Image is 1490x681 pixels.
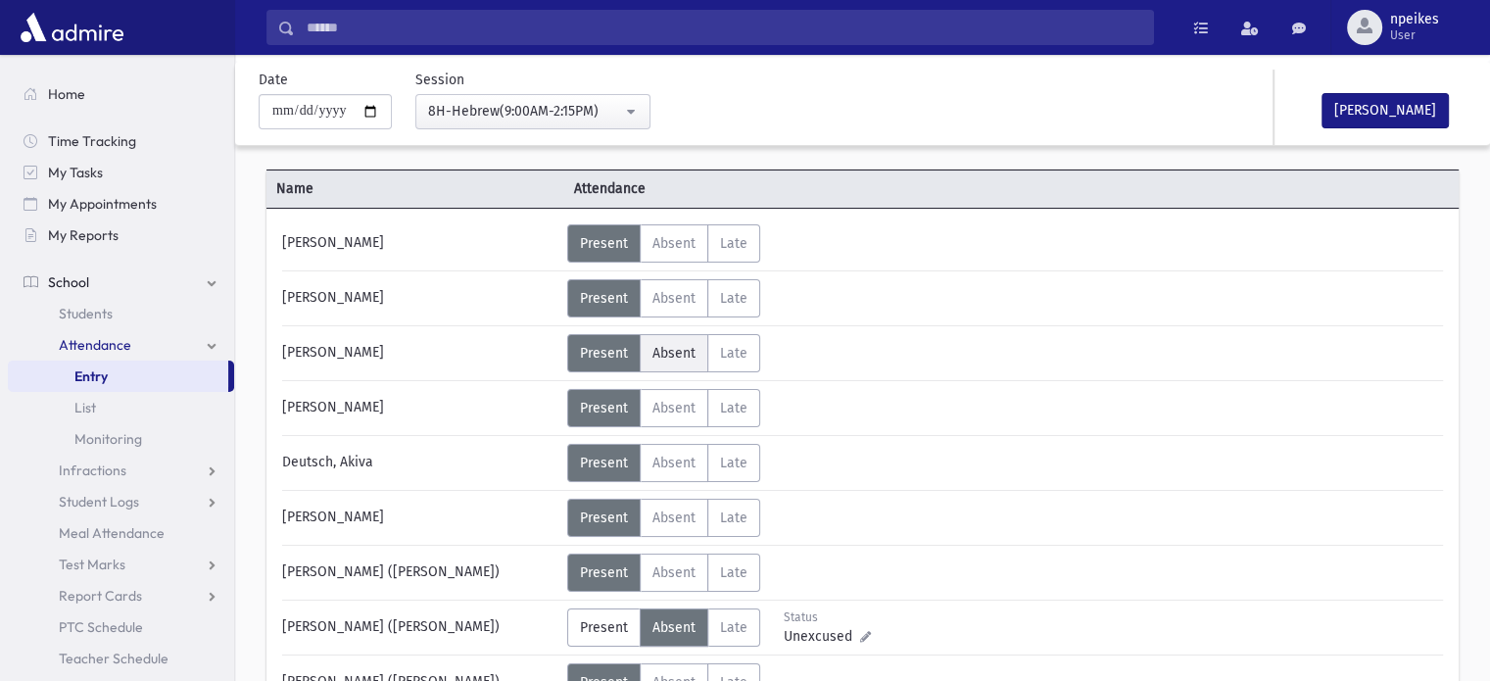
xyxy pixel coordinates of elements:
div: AttTypes [567,444,760,482]
span: Students [59,305,113,322]
div: AttTypes [567,279,760,317]
a: School [8,267,234,298]
span: Attendance [564,178,862,199]
a: List [8,392,234,423]
span: Late [720,510,747,526]
div: [PERSON_NAME] [272,279,567,317]
span: Monitoring [74,430,142,448]
span: User [1390,27,1439,43]
a: Test Marks [8,549,234,580]
a: My Appointments [8,188,234,219]
div: AttTypes [567,608,760,647]
span: Teacher Schedule [59,650,168,667]
span: Student Logs [59,493,139,511]
span: Present [580,619,628,636]
a: Students [8,298,234,329]
a: PTC Schedule [8,611,234,643]
span: Absent [652,619,696,636]
span: My Tasks [48,164,103,181]
label: Session [415,70,464,90]
img: AdmirePro [16,8,128,47]
span: Home [48,85,85,103]
span: npeikes [1390,12,1439,27]
span: Absent [652,235,696,252]
span: Present [580,510,628,526]
span: Late [720,290,747,307]
span: Present [580,455,628,471]
span: Late [720,564,747,581]
div: [PERSON_NAME] ([PERSON_NAME]) [272,554,567,592]
span: Absent [652,564,696,581]
div: Deutsch, Akiva [272,444,567,482]
span: Late [720,400,747,416]
div: AttTypes [567,334,760,372]
span: Attendance [59,336,131,354]
div: [PERSON_NAME] [272,389,567,427]
span: List [74,399,96,416]
span: Present [580,235,628,252]
button: [PERSON_NAME] [1322,93,1449,128]
a: My Reports [8,219,234,251]
span: Infractions [59,462,126,479]
a: Teacher Schedule [8,643,234,674]
div: AttTypes [567,389,760,427]
span: Report Cards [59,587,142,605]
label: Date [259,70,288,90]
a: Time Tracking [8,125,234,157]
span: Absent [652,345,696,362]
a: Meal Attendance [8,517,234,549]
div: 8H-Hebrew(9:00AM-2:15PM) [428,101,622,122]
div: AttTypes [567,224,760,263]
a: Student Logs [8,486,234,517]
span: PTC Schedule [59,618,143,636]
span: Present [580,400,628,416]
span: Present [580,290,628,307]
span: Meal Attendance [59,524,165,542]
div: [PERSON_NAME] [272,224,567,263]
a: Infractions [8,455,234,486]
input: Search [295,10,1153,45]
div: AttTypes [567,554,760,592]
span: Absent [652,400,696,416]
span: Absent [652,510,696,526]
span: My Appointments [48,195,157,213]
span: Entry [74,367,108,385]
a: Entry [8,361,228,392]
span: Late [720,455,747,471]
a: Report Cards [8,580,234,611]
span: Present [580,345,628,362]
span: Absent [652,455,696,471]
span: Late [720,235,747,252]
div: [PERSON_NAME] [272,334,567,372]
span: Name [266,178,564,199]
span: Time Tracking [48,132,136,150]
span: School [48,273,89,291]
span: Test Marks [59,556,125,573]
a: My Tasks [8,157,234,188]
button: 8H-Hebrew(9:00AM-2:15PM) [415,94,650,129]
span: Late [720,345,747,362]
span: Late [720,619,747,636]
div: [PERSON_NAME] ([PERSON_NAME]) [272,608,567,647]
div: [PERSON_NAME] [272,499,567,537]
span: Present [580,564,628,581]
span: Absent [652,290,696,307]
div: AttTypes [567,499,760,537]
span: My Reports [48,226,119,244]
a: Home [8,78,234,110]
a: Monitoring [8,423,234,455]
a: Attendance [8,329,234,361]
